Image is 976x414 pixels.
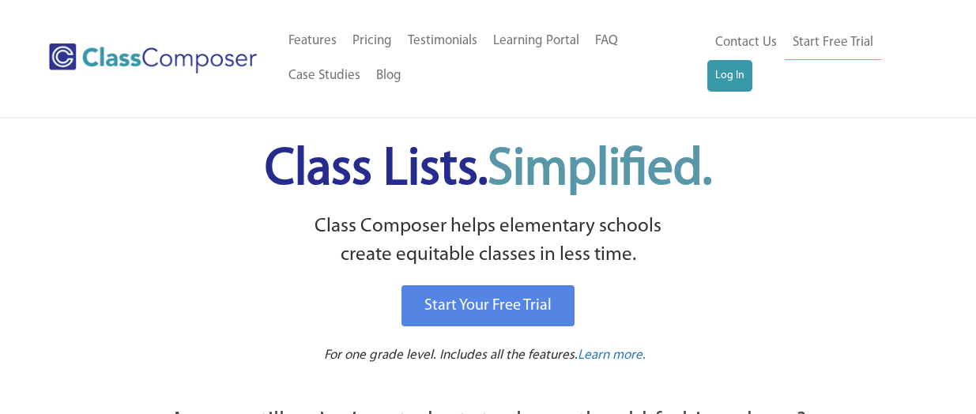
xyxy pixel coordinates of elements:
[281,24,708,93] nav: Header Menu
[281,24,345,58] a: Features
[49,43,257,74] img: Class Composer
[345,24,400,58] a: Pricing
[265,145,712,196] span: Class Lists.
[587,24,626,58] a: FAQ
[281,58,368,93] a: Case Studies
[578,348,646,362] span: Learn more.
[485,24,587,58] a: Learning Portal
[707,25,915,92] nav: Header Menu
[324,348,578,362] span: For one grade level. Includes all the features.
[424,298,552,314] span: Start Your Free Trial
[401,285,575,326] a: Start Your Free Trial
[707,60,752,92] a: Log In
[578,346,646,366] a: Learn more.
[488,145,712,196] span: Simplified.
[400,24,485,58] a: Testimonials
[368,58,409,93] a: Blog
[83,213,894,270] p: Class Composer helps elementary schools create equitable classes in less time.
[707,25,785,60] a: Contact Us
[785,25,881,61] a: Start Free Trial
